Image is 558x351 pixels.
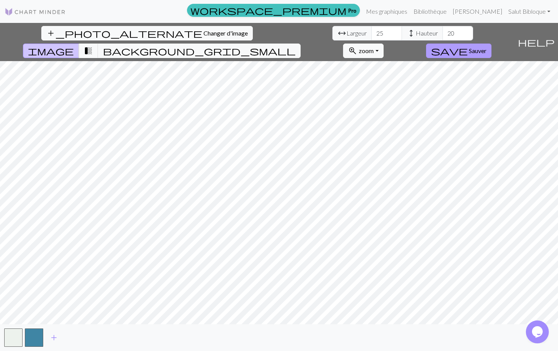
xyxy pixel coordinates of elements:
span: image [28,45,74,56]
img: Logo [5,7,66,16]
button: Ajouter la couleur [44,330,63,345]
span: workspace_premium [190,5,347,16]
span: help [518,37,555,47]
iframe: chat widget [526,320,550,343]
span: save [431,45,468,56]
button: Sauver [426,44,491,58]
a: [PERSON_NAME] [450,4,505,19]
a: Salut Bibloque [505,4,553,19]
span: background_grid_small [103,45,296,56]
span: zoom [359,47,374,54]
button: zoom [343,44,383,58]
span: Hauteur [416,29,438,38]
a: Pro [187,4,360,17]
a: Bibliothèque [410,4,450,19]
span: zoom_in [348,45,357,56]
span: transition_fade [84,45,93,56]
span: height [407,28,416,39]
span: Changer d'image [203,29,248,37]
button: Aide [514,23,558,61]
span: add [49,332,59,343]
button: Changer d'image [41,26,253,40]
a: Mes graphiques [363,4,410,19]
span: Largeur [347,29,367,38]
span: add_photo_alternate [46,28,202,39]
span: Sauver [469,47,486,54]
span: arrow_range [337,28,347,39]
